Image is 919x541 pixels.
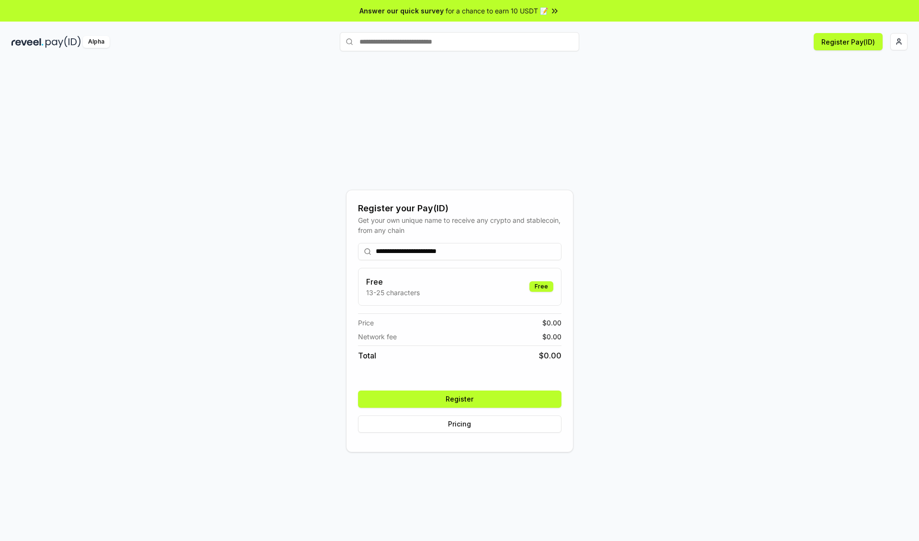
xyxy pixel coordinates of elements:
[814,33,883,50] button: Register Pay(ID)
[358,332,397,342] span: Network fee
[359,6,444,16] span: Answer our quick survey
[358,415,561,433] button: Pricing
[366,288,420,298] p: 13-25 characters
[529,281,553,292] div: Free
[83,36,110,48] div: Alpha
[45,36,81,48] img: pay_id
[358,350,376,361] span: Total
[358,202,561,215] div: Register your Pay(ID)
[358,215,561,235] div: Get your own unique name to receive any crypto and stablecoin, from any chain
[358,318,374,328] span: Price
[358,391,561,408] button: Register
[539,350,561,361] span: $ 0.00
[542,318,561,328] span: $ 0.00
[542,332,561,342] span: $ 0.00
[11,36,44,48] img: reveel_dark
[446,6,548,16] span: for a chance to earn 10 USDT 📝
[366,276,420,288] h3: Free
